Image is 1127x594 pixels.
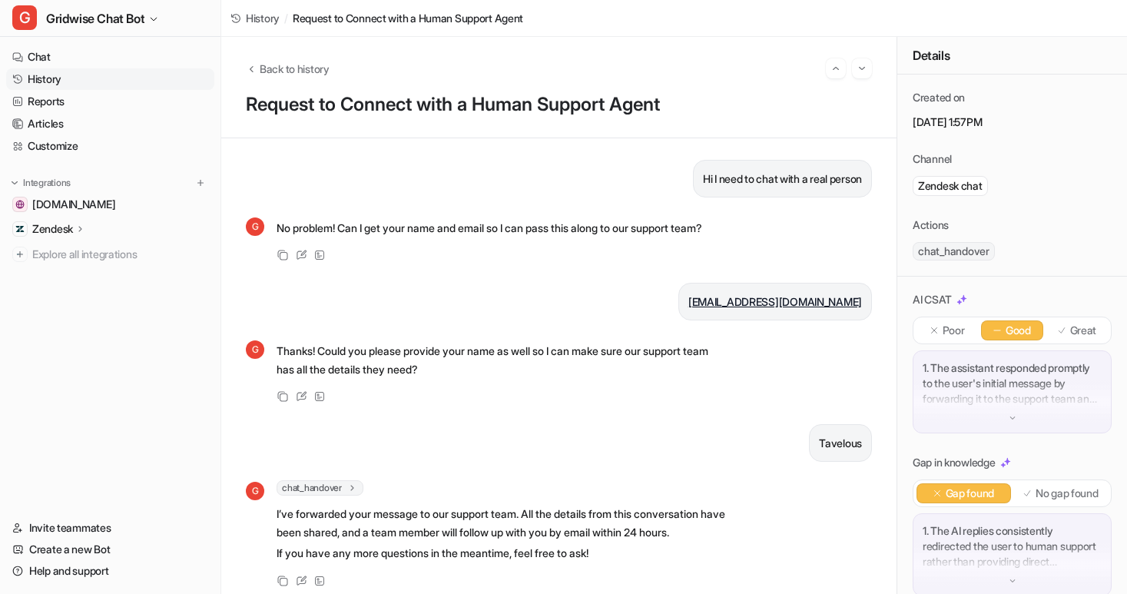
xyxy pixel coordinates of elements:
[277,219,702,237] p: No problem! Can I get your name and email so I can pass this along to our support team?
[6,560,214,582] a: Help and support
[6,68,214,90] a: History
[246,217,264,236] span: G
[277,480,363,496] span: chat_handover
[15,200,25,209] img: gridwise.io
[23,177,71,189] p: Integrations
[913,242,995,260] span: chat_handover
[857,61,867,75] img: Next session
[32,242,208,267] span: Explore all integrations
[819,434,862,453] p: Tavelous
[6,91,214,112] a: Reports
[6,113,214,134] a: Articles
[913,151,952,167] p: Channel
[1007,576,1018,586] img: down-arrow
[260,61,330,77] span: Back to history
[830,61,841,75] img: Previous session
[9,178,20,188] img: expand menu
[246,10,280,26] span: History
[293,10,523,26] span: Request to Connect with a Human Support Agent
[913,455,996,470] p: Gap in knowledge
[6,135,214,157] a: Customize
[32,221,73,237] p: Zendesk
[277,505,726,542] p: I’ve forwarded your message to our support team. All the details from this conversation have been...
[12,5,37,30] span: G
[703,170,862,188] p: Hi I need to chat with a real person
[1070,323,1097,338] p: Great
[230,10,280,26] a: History
[923,360,1102,407] p: 1. The assistant responded promptly to the user's initial message by forwarding it to the support...
[1036,486,1099,501] p: No gap found
[688,295,862,308] a: [EMAIL_ADDRESS][DOMAIN_NAME]
[277,544,726,562] p: If you have any more questions in the meantime, feel free to ask!
[6,194,214,215] a: gridwise.io[DOMAIN_NAME]
[913,217,949,233] p: Actions
[246,482,264,500] span: G
[6,244,214,265] a: Explore all integrations
[284,10,288,26] span: /
[946,486,994,501] p: Gap found
[246,61,330,77] button: Back to history
[897,37,1127,75] div: Details
[246,340,264,359] span: G
[913,90,965,105] p: Created on
[32,197,115,212] span: [DOMAIN_NAME]
[46,8,144,29] span: Gridwise Chat Bot
[15,224,25,234] img: Zendesk
[852,58,872,78] button: Go to next session
[826,58,846,78] button: Go to previous session
[913,292,952,307] p: AI CSAT
[12,247,28,262] img: explore all integrations
[6,539,214,560] a: Create a new Bot
[913,114,1112,130] p: [DATE] 1:57PM
[1006,323,1031,338] p: Good
[1007,413,1018,423] img: down-arrow
[246,94,872,116] h1: Request to Connect with a Human Support Agent
[918,178,983,194] p: Zendesk chat
[943,323,965,338] p: Poor
[6,517,214,539] a: Invite teammates
[923,523,1102,569] p: 1. The AI replies consistently redirected the user to human support rather than providing direct ...
[195,178,206,188] img: menu_add.svg
[6,175,75,191] button: Integrations
[277,342,726,379] p: Thanks! Could you please provide your name as well so I can make sure our support team has all th...
[6,46,214,68] a: Chat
